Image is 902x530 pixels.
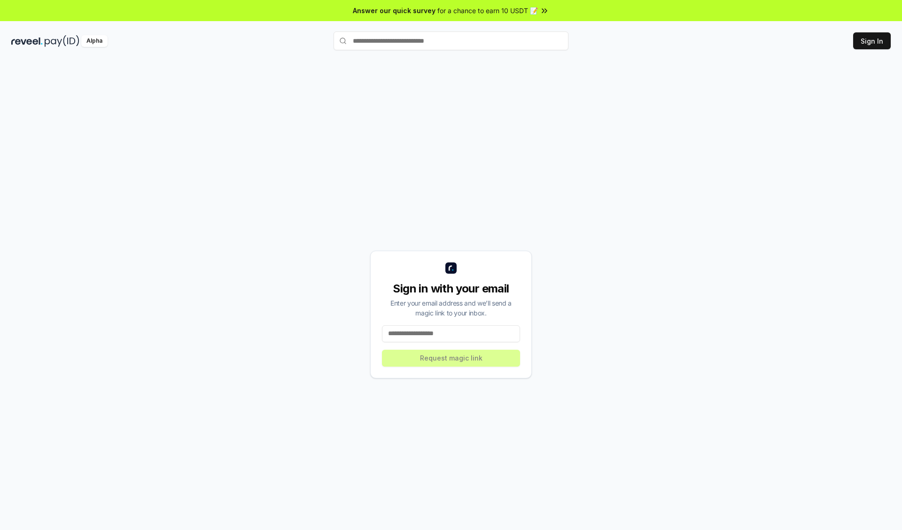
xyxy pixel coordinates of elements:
img: reveel_dark [11,35,43,47]
div: Enter your email address and we’ll send a magic link to your inbox. [382,298,520,318]
div: Sign in with your email [382,281,520,296]
span: for a chance to earn 10 USDT 📝 [437,6,538,15]
button: Sign In [853,32,891,49]
img: logo_small [445,262,457,274]
img: pay_id [45,35,79,47]
span: Answer our quick survey [353,6,435,15]
div: Alpha [81,35,108,47]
